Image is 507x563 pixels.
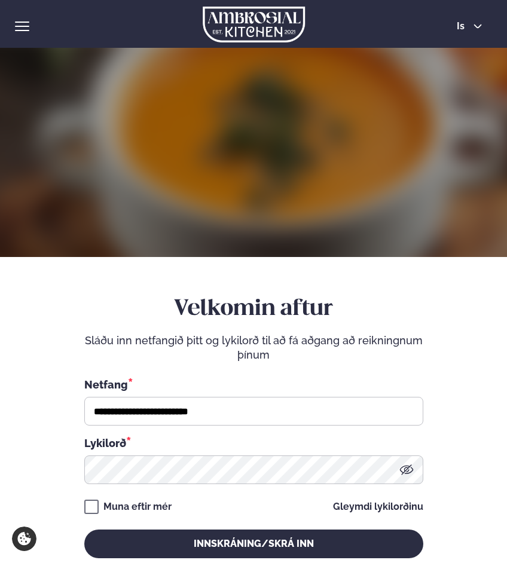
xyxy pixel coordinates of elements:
[84,295,423,324] h2: Velkomin aftur
[447,22,492,31] button: is
[84,377,423,392] div: Netfang
[84,530,423,558] button: Innskráning/Skrá inn
[12,527,36,551] a: Cookie settings
[84,435,423,451] div: Lykilorð
[15,19,29,33] button: hamburger
[84,333,423,362] p: Sláðu inn netfangið þitt og lykilorð til að fá aðgang að reikningnum þínum
[457,22,468,31] span: is
[333,502,423,512] a: Gleymdi lykilorðinu
[203,7,305,42] img: logo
